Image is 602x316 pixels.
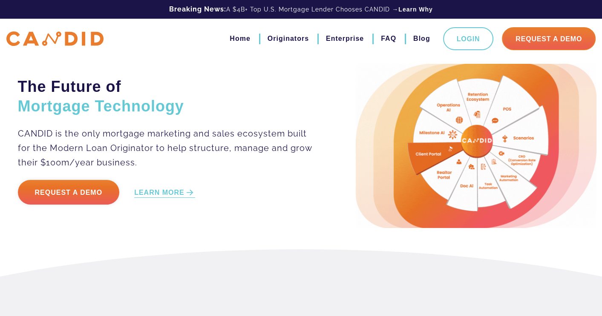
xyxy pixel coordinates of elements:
a: LEARN MORE [134,188,195,198]
img: Candid Hero Image [356,64,596,228]
p: CANDID is the only mortgage marketing and sales ecosystem built for the Modern Loan Originator to... [18,126,313,170]
span: Mortgage Technology [18,97,184,115]
a: Login [443,27,494,50]
a: Home [230,31,250,46]
img: CANDID APP [6,31,104,46]
b: Breaking News: [169,5,226,13]
a: FAQ [381,31,396,46]
a: Request a Demo [18,180,120,205]
a: Enterprise [326,31,364,46]
a: Originators [268,31,309,46]
h2: The Future of [18,77,313,116]
a: Blog [413,31,430,46]
a: Learn Why [398,5,433,14]
a: Request A Demo [502,27,596,50]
